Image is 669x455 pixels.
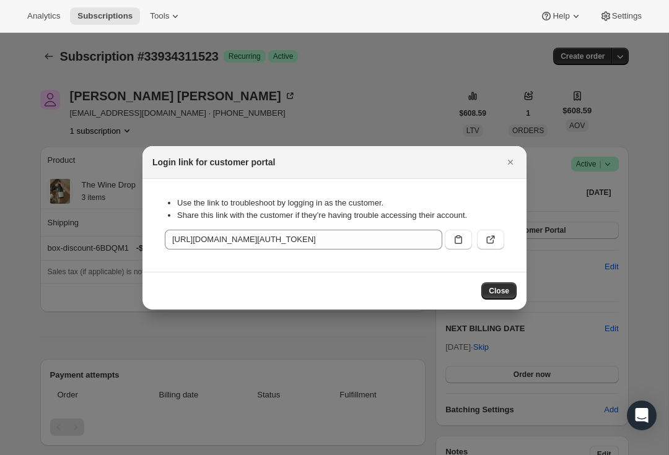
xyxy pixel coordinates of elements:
button: Close [502,154,519,171]
span: Close [489,286,509,296]
span: Settings [612,11,642,21]
span: Tools [150,11,169,21]
span: Subscriptions [77,11,133,21]
button: Analytics [20,7,68,25]
button: Close [481,282,517,300]
h2: Login link for customer portal [152,156,275,168]
li: Share this link with the customer if they’re having trouble accessing their account. [177,209,504,222]
button: Tools [142,7,189,25]
span: Help [553,11,569,21]
span: Analytics [27,11,60,21]
button: Settings [592,7,649,25]
button: Help [533,7,589,25]
button: Subscriptions [70,7,140,25]
div: Open Intercom Messenger [627,401,657,430]
li: Use the link to troubleshoot by logging in as the customer. [177,197,504,209]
